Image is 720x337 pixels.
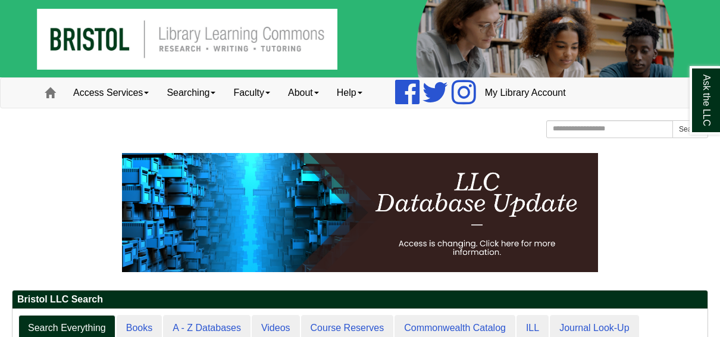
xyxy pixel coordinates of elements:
[64,78,158,108] a: Access Services
[12,291,708,309] h2: Bristol LLC Search
[122,153,598,272] img: HTML tutorial
[279,78,328,108] a: About
[224,78,279,108] a: Faculty
[476,78,575,108] a: My Library Account
[328,78,371,108] a: Help
[672,120,708,138] button: Search
[158,78,224,108] a: Searching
